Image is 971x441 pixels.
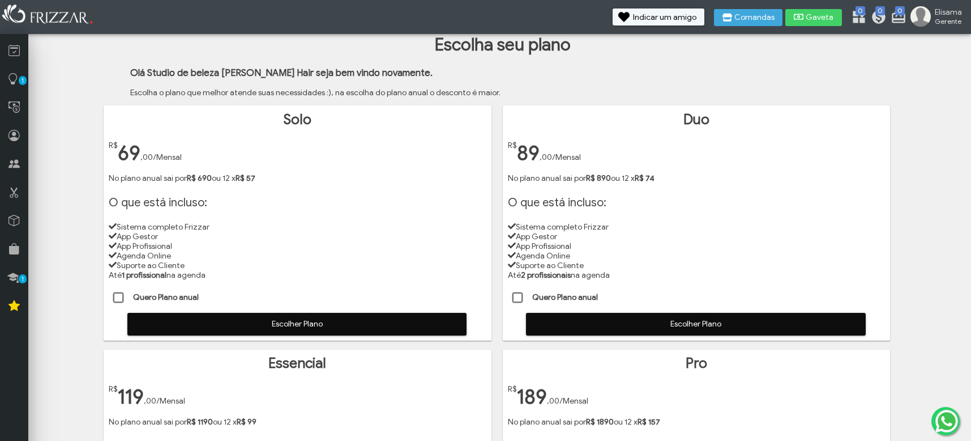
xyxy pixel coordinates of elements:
strong: Quero Plano anual [133,292,199,302]
span: Elisama [935,7,962,17]
span: 89 [517,141,540,166]
strong: R$ 74 [635,173,655,183]
li: App Gestor [109,232,486,241]
a: 0 [871,9,882,27]
li: Sistema completo Frizzar [109,222,486,232]
p: No plano anual sai por ou 12 x [508,417,885,427]
span: ,00 [144,396,156,406]
a: Elisama Gerente [910,6,965,29]
h1: Pro [508,355,885,372]
span: Indicar um amigo [633,14,696,22]
strong: R$ 57 [236,173,255,183]
button: Escolher Plano [526,313,866,336]
p: Escolha o plano que melhor atende suas necessidades :), na escolha do plano anual o desconto é ma... [130,88,968,97]
span: 0 [895,6,905,15]
strong: R$ 1890 [586,417,614,427]
span: ,00 [547,396,559,406]
strong: R$ 99 [237,417,256,427]
li: Até na agenda [508,270,885,280]
span: 0 [855,6,865,15]
span: 1 [19,274,27,283]
span: /Mensal [153,152,182,162]
button: Escolher Plano [127,313,467,336]
span: 0 [875,6,885,15]
span: Escolher Plano [534,316,858,333]
span: R$ [109,141,118,150]
p: No plano anual sai por ou 12 x [109,173,486,183]
strong: R$ 157 [638,417,660,427]
h1: Essencial [109,355,486,372]
span: Escolher Plano [135,316,459,333]
span: R$ [508,141,517,150]
span: ,00 [140,152,153,162]
strong: Quero Plano anual [532,292,598,302]
h1: O que está incluso: [508,196,885,210]
strong: 1 profissional [122,270,166,280]
a: 0 [851,9,862,27]
button: Comandas [714,9,782,26]
span: /Mensal [552,152,581,162]
span: ,00 [540,152,552,162]
button: Gaveta [785,9,842,26]
span: Gaveta [806,14,834,22]
h1: Duo [508,111,885,128]
a: 0 [891,9,902,27]
span: Comandas [734,14,775,22]
li: App Profissional [109,241,486,251]
strong: R$ 1190 [187,417,213,427]
li: App Gestor [508,232,885,241]
span: R$ [508,384,517,394]
span: /Mensal [156,396,185,406]
li: Agenda Online [109,251,486,261]
span: Gerente [935,17,962,26]
span: 69 [118,141,140,166]
strong: R$ 890 [586,173,611,183]
li: Suporte ao Cliente [109,261,486,270]
li: Suporte ao Cliente [508,261,885,270]
li: Sistema completo Frizzar [508,222,885,232]
strong: R$ 690 [187,173,212,183]
li: Agenda Online [508,251,885,261]
span: R$ [109,384,118,394]
span: 1 [19,76,27,85]
img: whatsapp.png [933,408,960,435]
h3: Olá Studio de beleza [PERSON_NAME] Hair seja bem vindo novamente. [130,67,968,79]
strong: 2 profissionais [521,270,571,280]
li: Até na agenda [109,270,486,280]
button: Indicar um amigo [613,9,704,26]
p: No plano anual sai por ou 12 x [109,417,486,427]
li: App Profissional [508,241,885,251]
h1: Solo [109,111,486,128]
span: /Mensal [559,396,588,406]
h1: O que está incluso: [109,196,486,210]
span: 189 [517,384,547,409]
h1: Escolha seu plano [37,34,968,56]
span: 119 [118,384,144,409]
p: No plano anual sai por ou 12 x [508,173,885,183]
